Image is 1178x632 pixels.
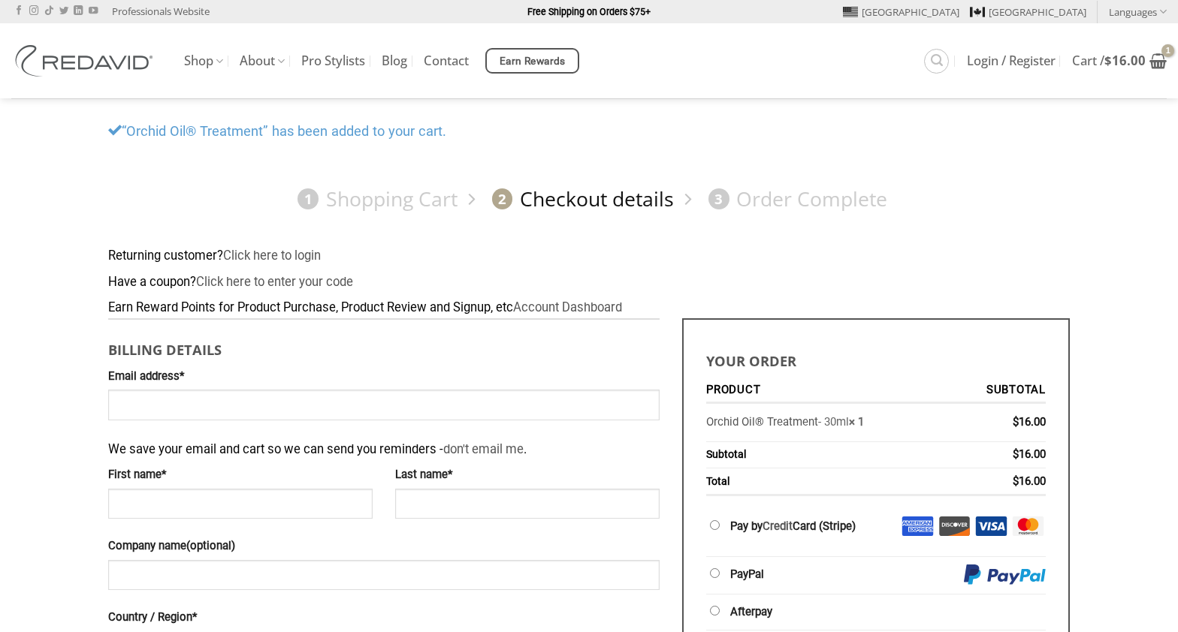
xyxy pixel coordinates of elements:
[1013,415,1019,429] span: $
[902,516,934,536] img: Amex
[706,342,1046,372] h3: Your order
[97,120,1081,142] div: “Orchid Oil® Treatment” has been added to your cart.
[1104,52,1146,69] bdi: 16.00
[1072,44,1167,77] a: View cart
[513,300,622,314] a: Account Dashboard
[730,605,772,618] label: Afterpay
[108,175,1070,224] nav: Checkout steps
[964,564,1046,586] img: PayPal
[301,47,365,74] a: Pro Stylists
[108,272,1070,293] div: Have a coupon?
[975,516,1007,536] img: Visa
[1013,415,1046,429] bdi: 16.00
[108,368,660,386] label: Email address
[949,379,1046,405] th: Subtotal
[108,298,1070,318] div: Earn Reward Points for Product Purchase, Product Review and Signup, etc
[1013,447,1019,461] span: $
[240,47,285,76] a: About
[924,49,949,74] a: Search
[108,609,660,627] label: Country / Region
[14,6,23,17] a: Follow on Facebook
[485,186,674,212] a: 2Checkout details
[59,6,68,17] a: Follow on Twitter
[108,537,660,555] label: Company name
[29,6,38,17] a: Follow on Instagram
[184,47,223,76] a: Shop
[395,466,660,484] label: Last name
[108,466,373,484] label: First name
[108,331,660,360] h3: Billing details
[186,539,235,552] span: (optional)
[730,519,856,533] label: Pay by Card (Stripe)
[11,45,162,77] img: REDAVID Salon Products | United States
[485,48,579,74] a: Earn Rewards
[89,6,98,17] a: Follow on YouTube
[527,6,651,17] strong: Free Shipping on Orders $75+
[1104,52,1112,69] span: $
[500,53,566,70] span: Earn Rewards
[108,246,1070,266] div: Returning customer?
[196,275,353,289] a: Enter your coupon code
[298,188,319,209] span: 1
[706,415,818,429] a: Orchid Oil® Treatment
[44,6,53,17] a: Follow on TikTok
[1072,55,1146,67] span: Cart /
[1013,474,1019,488] span: $
[706,442,949,468] th: Subtotal
[223,248,321,263] a: Click here to login
[706,468,949,496] th: Total
[1013,447,1046,461] bdi: 16.00
[849,415,864,429] strong: × 1
[938,516,971,536] img: Discover
[1012,516,1044,536] img: Mastercard
[291,186,458,212] a: 1Shopping Cart
[492,188,513,209] span: 2
[1013,474,1046,488] bdi: 16.00
[706,404,949,441] td: - 30ml
[108,432,527,460] span: We save your email and cart so we can send you reminders - .
[967,55,1056,67] span: Login / Register
[1109,1,1167,23] a: Languages
[706,379,949,405] th: Product
[967,47,1056,74] a: Login / Register
[74,6,83,17] a: Follow on LinkedIn
[970,1,1086,23] a: [GEOGRAPHIC_DATA]
[843,1,959,23] a: [GEOGRAPHIC_DATA]
[763,519,793,533] a: Credit
[382,47,407,74] a: Blog
[443,442,524,456] a: don't email me
[424,47,469,74] a: Contact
